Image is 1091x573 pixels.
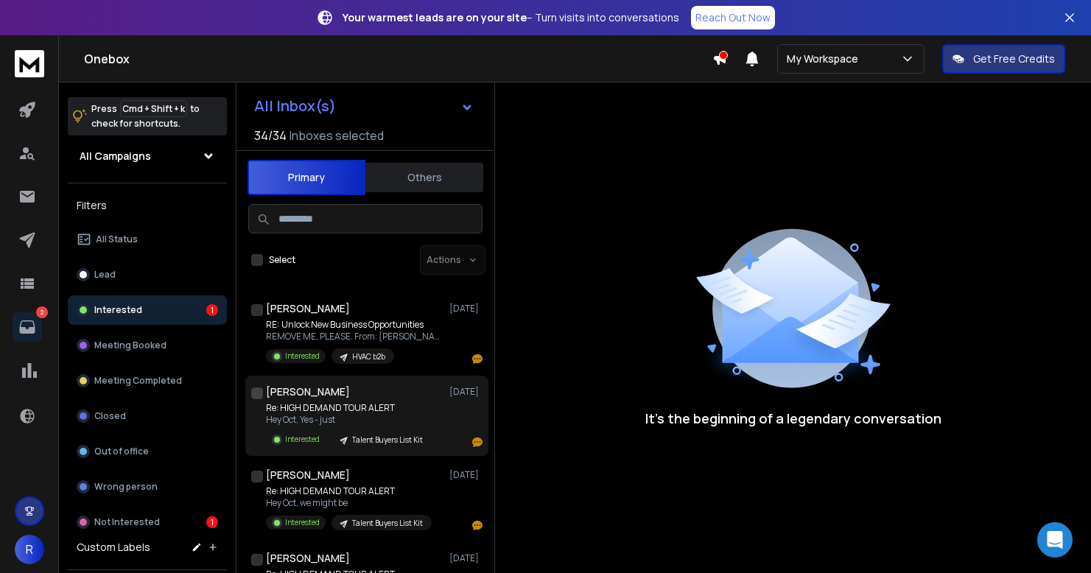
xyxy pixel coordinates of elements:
[254,127,287,144] span: 34 / 34
[15,50,44,77] img: logo
[248,160,365,195] button: Primary
[94,340,166,351] p: Meeting Booked
[94,446,149,457] p: Out of office
[266,468,350,482] h1: [PERSON_NAME]
[352,518,423,529] p: Talent Buyers List Kit
[91,102,200,131] p: Press to check for shortcuts.
[94,516,160,528] p: Not Interested
[365,161,483,194] button: Others
[13,312,42,342] a: 2
[80,149,151,164] h1: All Campaigns
[266,497,432,509] p: Hey Oct, we might be
[449,386,483,398] p: [DATE]
[94,410,126,422] p: Closed
[68,195,227,216] h3: Filters
[96,233,138,245] p: All Status
[68,295,227,325] button: Interested1
[266,414,432,426] p: Hey Oct, Yes - just
[68,472,227,502] button: Wrong person
[1037,522,1073,558] div: Open Intercom Messenger
[352,351,385,362] p: HVAC b2b
[787,52,864,66] p: My Workspace
[120,100,187,117] span: Cmd + Shift + k
[68,225,227,254] button: All Status
[266,331,443,342] p: REMOVE ME, PLEASE. From: [PERSON_NAME]
[266,301,350,316] h1: [PERSON_NAME]
[343,10,527,24] strong: Your warmest leads are on your site
[94,375,182,387] p: Meeting Completed
[449,552,483,564] p: [DATE]
[266,384,350,399] h1: [PERSON_NAME]
[68,366,227,396] button: Meeting Completed
[94,481,158,493] p: Wrong person
[254,99,336,113] h1: All Inbox(s)
[94,269,116,281] p: Lead
[695,10,771,25] p: Reach Out Now
[285,351,320,362] p: Interested
[266,485,432,497] p: Re: HIGH DEMAND TOUR ALERT
[352,435,423,446] p: Talent Buyers List Kit
[68,260,227,289] button: Lead
[449,469,483,481] p: [DATE]
[973,52,1055,66] p: Get Free Credits
[84,50,712,68] h1: Onebox
[266,402,432,414] p: Re: HIGH DEMAND TOUR ALERT
[285,434,320,445] p: Interested
[36,306,48,318] p: 2
[285,517,320,528] p: Interested
[242,91,485,121] button: All Inbox(s)
[15,535,44,564] button: R
[343,10,679,25] p: – Turn visits into conversations
[290,127,384,144] h3: Inboxes selected
[68,141,227,171] button: All Campaigns
[645,408,941,429] p: It’s the beginning of a legendary conversation
[269,254,295,266] label: Select
[449,303,483,314] p: [DATE]
[68,331,227,360] button: Meeting Booked
[68,401,227,431] button: Closed
[206,304,218,316] div: 1
[68,437,227,466] button: Out of office
[691,6,775,29] a: Reach Out Now
[266,551,350,566] h1: [PERSON_NAME]
[94,304,142,316] p: Interested
[77,540,150,555] h3: Custom Labels
[68,507,227,537] button: Not Interested1
[266,319,443,331] p: RE: Unlock New Business Opportunities
[942,44,1065,74] button: Get Free Credits
[206,516,218,528] div: 1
